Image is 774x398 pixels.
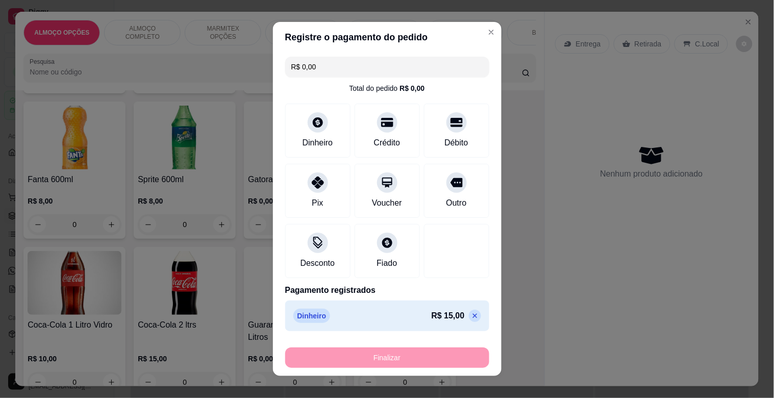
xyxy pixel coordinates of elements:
[446,197,466,209] div: Outro
[374,137,401,149] div: Crédito
[291,57,483,77] input: Ex.: hambúrguer de cordeiro
[293,309,331,323] p: Dinheiro
[444,137,468,149] div: Débito
[301,257,335,269] div: Desconto
[372,197,402,209] div: Voucher
[349,83,425,93] div: Total do pedido
[377,257,397,269] div: Fiado
[312,197,323,209] div: Pix
[432,310,465,322] p: R$ 15,00
[303,137,333,149] div: Dinheiro
[273,22,502,53] header: Registre o pagamento do pedido
[400,83,425,93] div: R$ 0,00
[483,24,500,40] button: Close
[285,284,489,296] p: Pagamento registrados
